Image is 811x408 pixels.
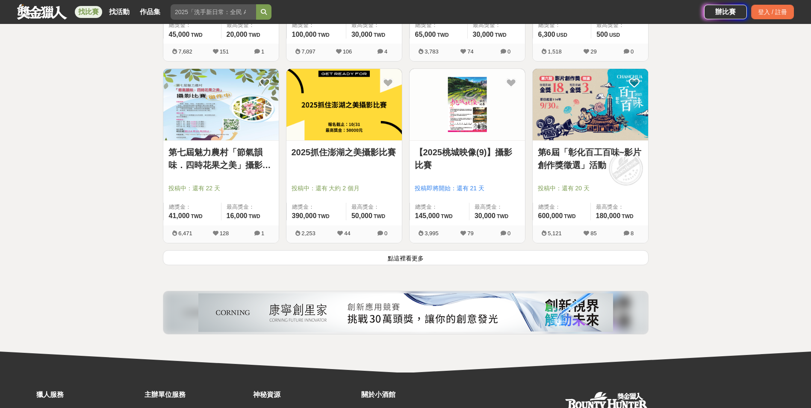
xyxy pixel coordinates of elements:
[261,230,264,237] span: 1
[425,48,439,55] span: 3,783
[497,213,508,219] span: TWD
[318,32,329,38] span: TWD
[590,48,596,55] span: 29
[374,32,385,38] span: TWD
[227,31,248,38] span: 20,000
[441,213,452,219] span: TWD
[261,48,264,55] span: 1
[548,48,562,55] span: 1,518
[168,146,274,171] a: 第七屆魅力農村「節氣韻味．四時花果之美」攝影比賽
[286,69,402,141] a: Cover Image
[136,6,164,18] a: 作品集
[557,32,567,38] span: USD
[163,69,279,140] img: Cover Image
[473,31,494,38] span: 30,000
[590,230,596,237] span: 85
[220,230,229,237] span: 128
[178,230,192,237] span: 6,471
[495,32,506,38] span: TWD
[220,48,229,55] span: 151
[415,184,520,193] span: 投稿即將開始：還有 21 天
[171,4,256,20] input: 2025「洗手新日常：全民 ALL IN」洗手歌全台徵選
[475,212,495,219] span: 30,000
[227,21,274,30] span: 最高獎金：
[596,31,608,38] span: 500
[191,213,202,219] span: TWD
[564,213,575,219] span: TWD
[351,212,372,219] span: 50,000
[533,69,648,140] img: Cover Image
[292,184,397,193] span: 投稿中：還有 大約 2 個月
[163,250,649,265] button: 點這裡看更多
[425,230,439,237] span: 3,995
[351,31,372,38] span: 30,000
[301,230,316,237] span: 2,253
[384,230,387,237] span: 0
[507,230,510,237] span: 0
[168,184,274,193] span: 投稿中：還有 22 天
[292,146,397,159] a: 2025抓住澎湖之美攝影比賽
[292,203,341,211] span: 總獎金：
[163,69,279,141] a: Cover Image
[384,48,387,55] span: 4
[548,230,562,237] span: 5,121
[344,230,350,237] span: 44
[318,213,329,219] span: TWD
[538,146,643,171] a: 第6屆「彰化百工百味~影片創作獎徵選」活動
[538,203,585,211] span: 總獎金：
[467,48,473,55] span: 74
[301,48,316,55] span: 7,097
[169,31,190,38] span: 45,000
[596,203,643,211] span: 最高獎金：
[253,390,357,400] div: 神秘資源
[631,230,634,237] span: 8
[169,203,216,211] span: 總獎金：
[351,21,397,30] span: 最高獎金：
[169,21,216,30] span: 總獎金：
[227,203,274,211] span: 最高獎金：
[475,203,520,211] span: 最高獎金：
[538,212,563,219] span: 600,000
[415,146,520,171] a: 【2025桃城映像(9)】攝影比賽
[507,48,510,55] span: 0
[410,69,525,140] img: Cover Image
[538,184,643,193] span: 投稿中：還有 20 天
[343,48,352,55] span: 106
[286,69,402,140] img: Cover Image
[198,293,613,332] img: 26832ba5-e3c6-4c80-9a06-d1bc5d39966c.png
[751,5,794,19] div: 登入 / 註冊
[538,21,586,30] span: 總獎金：
[292,21,341,30] span: 總獎金：
[596,21,643,30] span: 最高獎金：
[248,213,260,219] span: TWD
[631,48,634,55] span: 0
[415,212,440,219] span: 145,000
[106,6,133,18] a: 找活動
[191,32,202,38] span: TWD
[533,69,648,141] a: Cover Image
[292,212,317,219] span: 390,000
[415,31,436,38] span: 65,000
[473,21,520,30] span: 最高獎金：
[36,390,140,400] div: 獵人服務
[538,31,555,38] span: 6,300
[178,48,192,55] span: 7,682
[596,212,621,219] span: 180,000
[351,203,397,211] span: 最高獎金：
[292,31,317,38] span: 100,000
[248,32,260,38] span: TWD
[437,32,448,38] span: TWD
[415,203,464,211] span: 總獎金：
[145,390,248,400] div: 主辦單位服務
[622,213,633,219] span: TWD
[609,32,620,38] span: USD
[467,230,473,237] span: 79
[361,390,465,400] div: 關於小酒館
[374,213,385,219] span: TWD
[415,21,462,30] span: 總獎金：
[704,5,747,19] a: 辦比賽
[169,212,190,219] span: 41,000
[75,6,102,18] a: 找比賽
[227,212,248,219] span: 16,000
